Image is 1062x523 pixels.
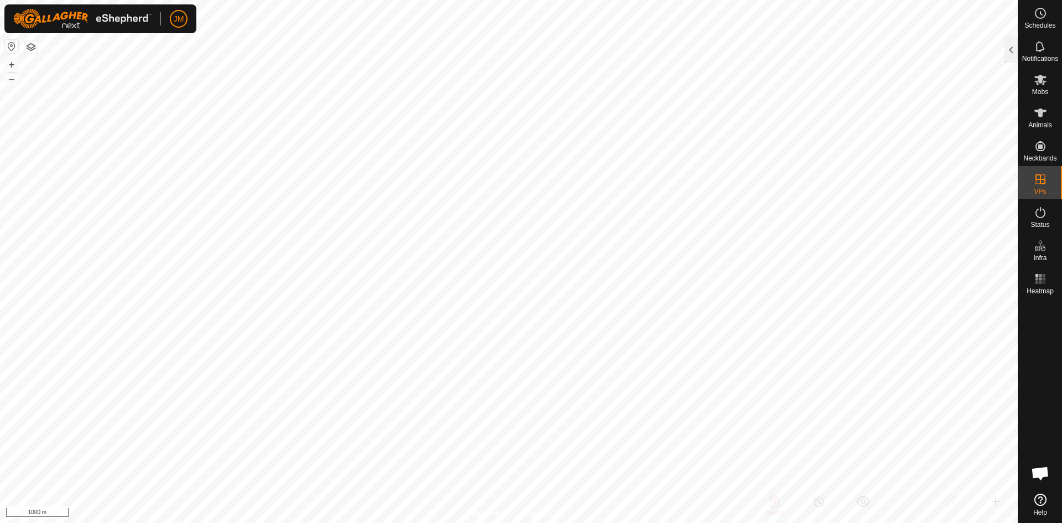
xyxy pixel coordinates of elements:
a: Help [1018,489,1062,520]
img: Gallagher Logo [13,9,152,29]
a: Privacy Policy [465,509,507,519]
span: Mobs [1032,89,1048,95]
span: VPs [1034,188,1046,195]
span: Notifications [1022,55,1058,62]
a: Contact Us [520,509,553,519]
span: Status [1030,221,1049,228]
span: JM [174,13,184,25]
div: Open chat [1024,457,1057,490]
button: Reset Map [5,40,18,53]
button: – [5,73,18,86]
span: Infra [1033,255,1047,261]
button: + [5,58,18,71]
span: Animals [1028,122,1052,128]
span: Neckbands [1023,155,1056,162]
span: Help [1033,509,1047,516]
button: Map Layers [24,40,38,54]
span: Heatmap [1027,288,1054,294]
span: Schedules [1024,22,1055,29]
